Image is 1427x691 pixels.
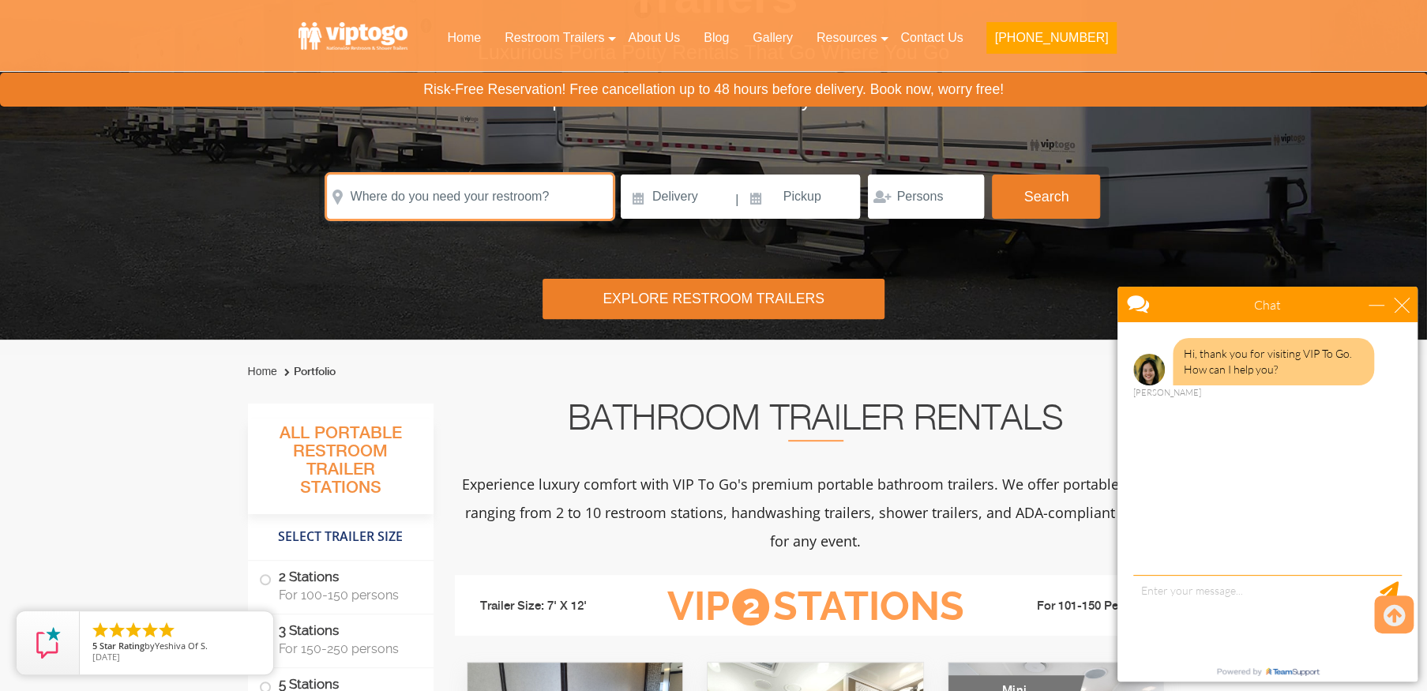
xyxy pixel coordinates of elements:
[466,583,643,630] li: Trailer Size: 7' X 12'
[92,640,97,652] span: 5
[92,641,261,652] span: by
[248,365,277,377] a: Home
[279,641,415,656] span: For 150-250 persons
[455,470,1177,555] p: Experience luxury comfort with VIP To Go's premium portable bathroom trailers. We offer portable ...
[642,585,988,629] h3: VIP Stations
[92,651,120,663] span: [DATE]
[543,279,885,319] div: Explore Restroom Trailers
[805,21,888,55] a: Resources
[1108,277,1427,691] iframe: Live Chat Box
[141,621,160,640] li: 
[992,175,1100,219] button: Search
[692,21,741,55] a: Blog
[280,362,336,381] li: Portfolio
[157,621,176,640] li: 
[616,21,692,55] a: About Us
[435,21,493,55] a: Home
[493,21,616,55] a: Restroom Trailers
[455,404,1177,441] h2: Bathroom Trailer Rentals
[259,561,422,610] label: 2 Stations
[248,419,434,514] h3: All Portable Restroom Trailer Stations
[986,22,1116,54] button: [PHONE_NUMBER]
[107,621,126,640] li: 
[91,621,110,640] li: 
[974,21,1128,63] a: [PHONE_NUMBER]
[735,175,738,225] span: |
[327,175,613,219] input: Where do you need your restroom?
[248,522,434,552] h4: Select Trailer Size
[741,175,861,219] input: Pickup
[100,640,145,652] span: Star Rating
[888,21,974,55] a: Contact Us
[621,175,734,219] input: Delivery
[741,21,805,55] a: Gallery
[124,621,143,640] li: 
[279,588,415,603] span: For 100-150 persons
[32,627,64,659] img: Review Rating
[868,175,984,219] input: Persons
[155,640,208,652] span: Yeshiva Of S.
[732,588,769,625] span: 2
[259,614,422,663] label: 3 Stations
[989,597,1166,616] li: For 101-150 Persons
